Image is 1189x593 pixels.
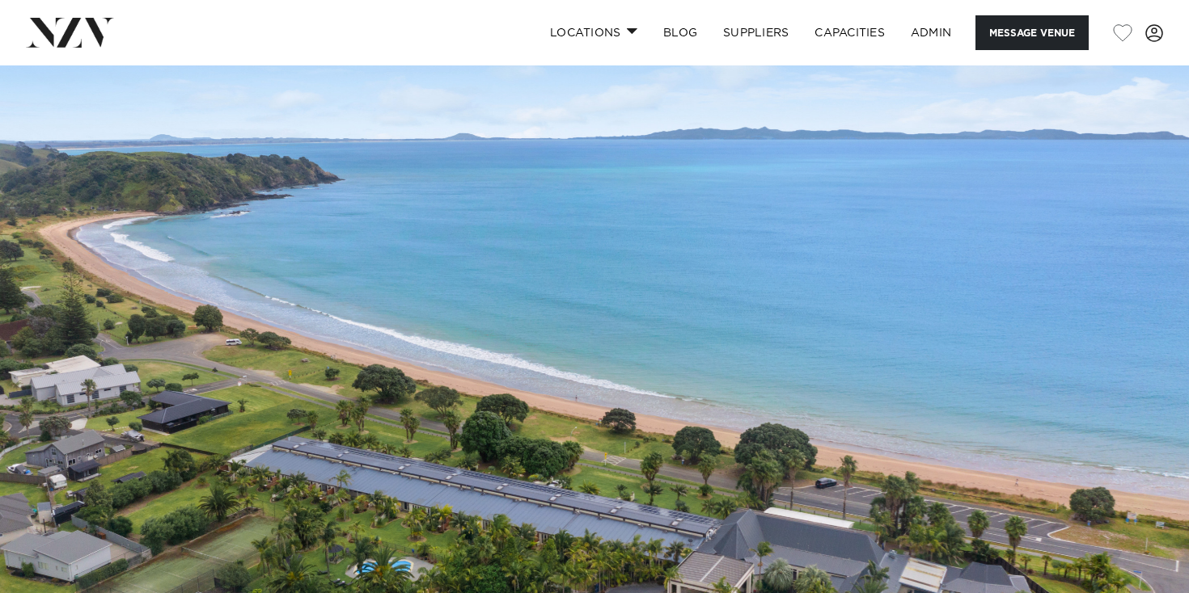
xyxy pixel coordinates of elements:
a: Locations [537,15,650,50]
a: SUPPLIERS [710,15,802,50]
a: BLOG [650,15,710,50]
button: Message Venue [975,15,1089,50]
a: Capacities [802,15,898,50]
img: nzv-logo.png [26,18,114,47]
a: ADMIN [898,15,964,50]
